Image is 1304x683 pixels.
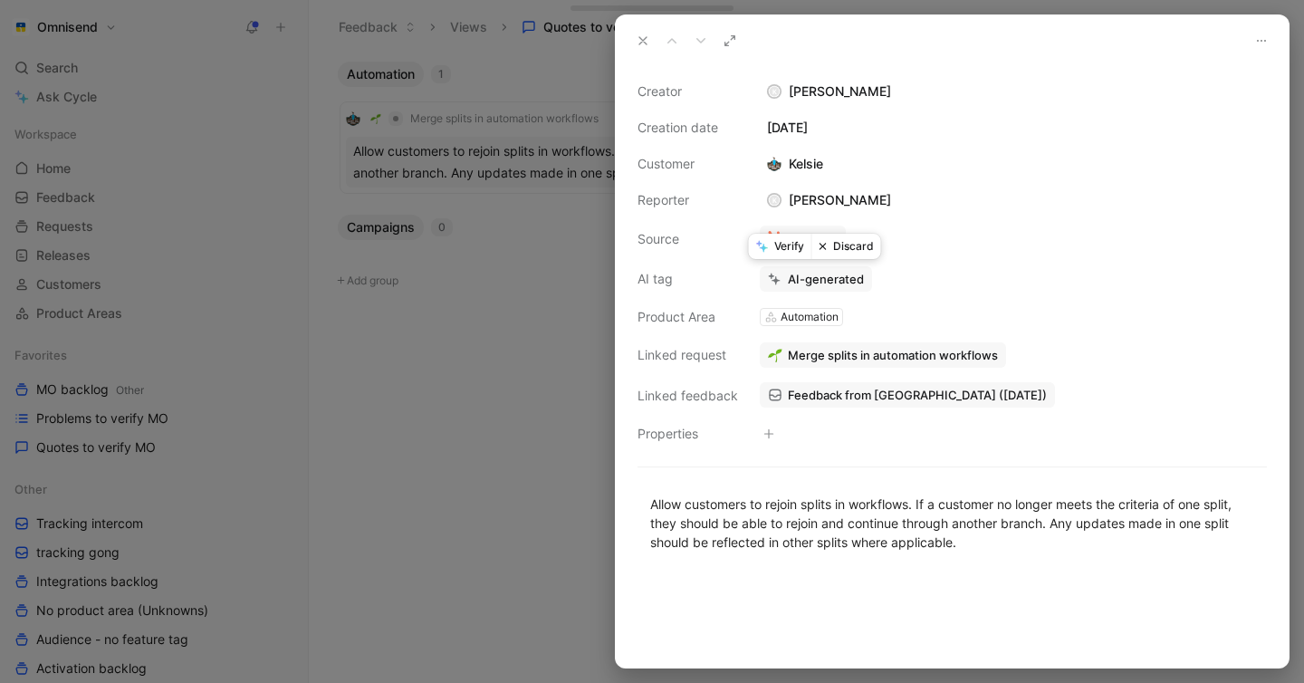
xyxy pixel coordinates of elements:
[638,423,738,445] div: Properties
[760,382,1055,408] a: Feedback from [GEOGRAPHIC_DATA] ([DATE])
[767,157,781,171] img: logo
[760,81,1267,102] div: [PERSON_NAME]
[638,385,738,407] div: Linked feedback
[638,81,738,102] div: Creator
[638,268,738,290] div: AI tag
[638,117,738,139] div: Creation date
[788,347,998,363] span: Merge splits in automation workflows
[638,153,738,175] div: Customer
[769,86,781,98] div: K
[788,387,1047,403] span: Feedback from [GEOGRAPHIC_DATA] ([DATE])
[638,344,738,366] div: Linked request
[781,308,839,326] div: Automation
[760,342,1006,368] button: 🌱Merge splits in automation workflows
[811,234,881,259] button: Discard
[638,306,738,328] div: Product Area
[760,266,872,292] button: AI-generated
[769,195,781,207] div: K
[760,226,846,251] a: HubSpot
[760,189,898,211] div: [PERSON_NAME]
[638,189,738,211] div: Reporter
[768,348,782,362] img: 🌱
[788,271,864,287] div: AI-generated
[638,228,738,250] div: Source
[760,153,830,175] div: Kelsie
[650,495,1254,552] div: Allow customers to rejoin splits in workflows. If a customer no longer meets the criteria of one ...
[749,234,811,259] button: Verify
[760,117,1267,139] div: [DATE]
